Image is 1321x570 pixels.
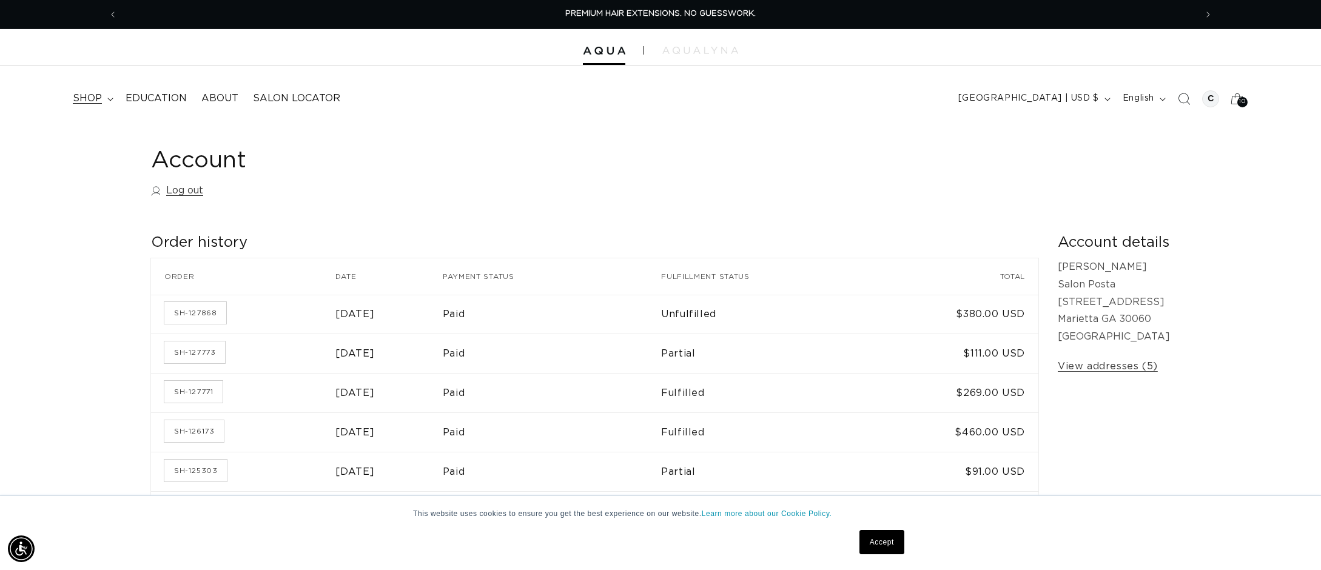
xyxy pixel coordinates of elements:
summary: Search [1171,85,1197,112]
td: Paid [443,452,661,491]
p: [PERSON_NAME] Salon Posta [STREET_ADDRESS] Marietta GA 30060 [GEOGRAPHIC_DATA] [1058,258,1170,346]
td: Paid [443,295,661,334]
th: Payment status [443,258,661,295]
button: [GEOGRAPHIC_DATA] | USD $ [951,87,1115,110]
span: Salon Locator [253,92,340,105]
h1: Account [151,146,1170,176]
a: View addresses (5) [1058,358,1158,375]
span: PREMIUM HAIR EXTENSIONS. NO GUESSWORK. [565,10,756,18]
th: Date [335,258,442,295]
td: $269.00 USD [869,373,1038,412]
a: Order number SH-125303 [164,460,227,481]
time: [DATE] [335,428,375,437]
div: Accessibility Menu [8,535,35,562]
a: Log out [151,182,203,199]
span: About [201,92,238,105]
a: Accept [859,530,904,554]
p: This website uses cookies to ensure you get the best experience on our website. [413,508,908,519]
td: $111.00 USD [869,334,1038,373]
summary: shop [66,85,118,112]
td: Fulfilled [661,412,868,452]
td: Unfulfilled [661,295,868,334]
button: Previous announcement [99,3,126,26]
td: Paid [443,412,661,452]
a: Order number SH-127868 [164,302,226,324]
a: Order number SH-126173 [164,420,224,442]
th: Order [151,258,335,295]
img: aqualyna.com [662,47,738,54]
td: Paid [443,334,661,373]
time: [DATE] [335,349,375,358]
button: Next announcement [1195,3,1222,26]
td: $91.00 USD [869,452,1038,491]
h2: Order history [151,233,1038,252]
h2: Account details [1058,233,1170,252]
span: English [1123,92,1154,105]
time: [DATE] [335,467,375,477]
td: $380.00 USD [869,295,1038,334]
a: Learn more about our Cookie Policy. [702,509,832,518]
td: Partial [661,334,868,373]
a: Order number SH-127771 [164,381,223,403]
a: Salon Locator [246,85,348,112]
a: About [194,85,246,112]
time: [DATE] [335,309,375,319]
time: [DATE] [335,388,375,398]
td: Paid [443,491,661,531]
th: Fulfillment status [661,258,868,295]
td: Partial [661,452,868,491]
button: English [1115,87,1171,110]
a: Order number SH-127773 [164,341,225,363]
span: 10 [1239,97,1245,107]
th: Total [869,258,1038,295]
td: Paid [443,373,661,412]
span: shop [73,92,102,105]
a: Education [118,85,194,112]
span: Education [126,92,187,105]
td: $460.00 USD [869,412,1038,452]
td: Partial [661,491,868,531]
span: [GEOGRAPHIC_DATA] | USD $ [958,92,1099,105]
img: Aqua Hair Extensions [583,47,625,55]
td: $118.50 USD [869,491,1038,531]
td: Fulfilled [661,373,868,412]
